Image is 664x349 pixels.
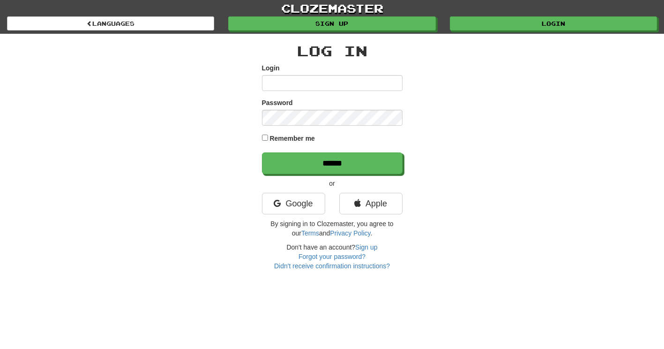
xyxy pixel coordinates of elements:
a: Login [450,16,657,30]
div: Don't have an account? [262,243,403,271]
label: Password [262,98,293,107]
label: Remember me [269,134,315,143]
a: Didn't receive confirmation instructions? [274,262,390,270]
a: Sign up [228,16,435,30]
p: or [262,179,403,188]
a: Languages [7,16,214,30]
h2: Log In [262,43,403,59]
a: Forgot your password? [298,253,366,260]
a: Google [262,193,325,214]
p: By signing in to Clozemaster, you agree to our and . [262,219,403,238]
label: Login [262,63,280,73]
a: Apple [339,193,403,214]
a: Sign up [355,243,377,251]
a: Terms [301,229,319,237]
a: Privacy Policy [330,229,370,237]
